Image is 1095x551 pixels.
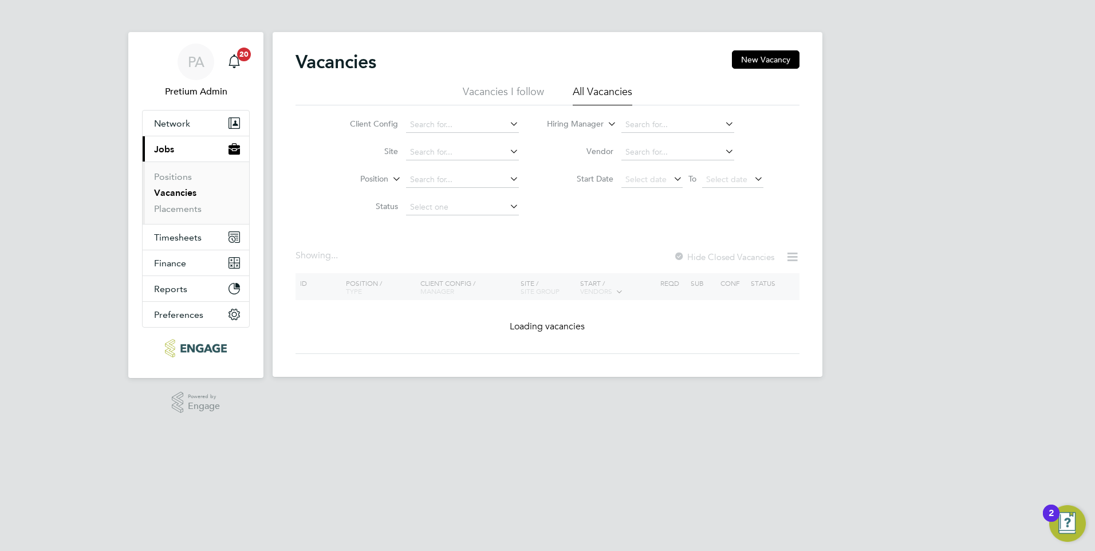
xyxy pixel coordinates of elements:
span: Select date [706,174,747,184]
label: Start Date [547,174,613,184]
input: Search for... [621,144,734,160]
span: Reports [154,284,187,294]
label: Status [332,201,398,211]
span: Network [154,118,190,129]
button: Jobs [143,136,249,162]
a: Powered byEngage [172,392,220,414]
label: Hiring Manager [538,119,604,130]
button: Finance [143,250,249,275]
input: Search for... [406,172,519,188]
a: Go to home page [142,339,250,357]
span: Pretium Admin [142,85,250,99]
a: 20 [223,44,246,80]
span: Timesheets [154,232,202,243]
nav: Main navigation [128,32,263,378]
label: Vendor [547,146,613,156]
button: Preferences [143,302,249,327]
span: 20 [237,48,251,61]
input: Search for... [406,117,519,133]
span: Engage [188,402,220,411]
span: Powered by [188,392,220,402]
li: All Vacancies [573,85,632,105]
div: 2 [1049,513,1054,528]
label: Hide Closed Vacancies [673,251,774,262]
label: Client Config [332,119,398,129]
button: New Vacancy [732,50,799,69]
input: Search for... [621,117,734,133]
span: Jobs [154,144,174,155]
button: Reports [143,276,249,301]
div: Jobs [143,162,249,224]
button: Timesheets [143,225,249,250]
span: Select date [625,174,667,184]
span: To [685,171,700,186]
img: ncclondon-logo-retina.png [165,339,226,357]
a: Positions [154,171,192,182]
input: Search for... [406,144,519,160]
button: Network [143,111,249,136]
a: PAPretium Admin [142,44,250,99]
span: Preferences [154,309,203,320]
div: Showing [296,250,340,262]
span: ... [331,250,338,261]
input: Select one [406,199,519,215]
label: Site [332,146,398,156]
span: Finance [154,258,186,269]
li: Vacancies I follow [463,85,544,105]
span: PA [188,54,204,69]
label: Position [322,174,388,185]
h2: Vacancies [296,50,376,73]
a: Placements [154,203,202,214]
button: Open Resource Center, 2 new notifications [1049,505,1086,542]
a: Vacancies [154,187,196,198]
